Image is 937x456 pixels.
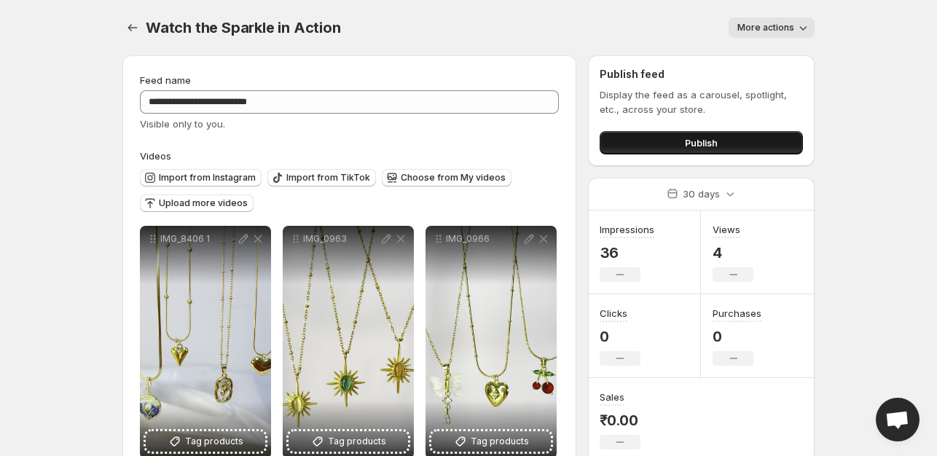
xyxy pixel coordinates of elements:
h3: Purchases [713,306,761,321]
span: Visible only to you. [140,118,225,130]
p: 0 [713,328,761,345]
p: ₹0.00 [600,412,640,429]
p: IMG_8406 1 [160,233,236,245]
span: Videos [140,150,171,162]
p: IMG_0963 [303,233,379,245]
p: 0 [600,328,640,345]
p: 4 [713,244,753,262]
h3: Impressions [600,222,654,237]
button: Publish [600,131,803,154]
button: Settings [122,17,143,38]
button: Tag products [431,431,551,452]
h3: Views [713,222,740,237]
p: Display the feed as a carousel, spotlight, etc., across your store. [600,87,803,117]
h3: Sales [600,390,624,404]
span: Tag products [471,434,529,449]
h3: Clicks [600,306,627,321]
span: More actions [737,22,794,34]
div: Open chat [876,398,920,441]
p: 30 days [683,186,720,201]
h2: Publish feed [600,67,803,82]
button: Tag products [289,431,408,452]
span: Feed name [140,74,191,86]
span: Publish [685,135,718,150]
span: Tag products [328,434,386,449]
p: IMG_0966 [446,233,522,245]
span: Watch the Sparkle in Action [146,19,341,36]
p: 36 [600,244,654,262]
button: Choose from My videos [382,169,511,186]
button: More actions [729,17,815,38]
span: Upload more videos [159,197,248,209]
button: Upload more videos [140,194,254,212]
span: Tag products [185,434,243,449]
span: Import from Instagram [159,172,256,184]
button: Import from Instagram [140,169,262,186]
button: Import from TikTok [267,169,376,186]
span: Choose from My videos [401,172,506,184]
span: Import from TikTok [286,172,370,184]
button: Tag products [146,431,265,452]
